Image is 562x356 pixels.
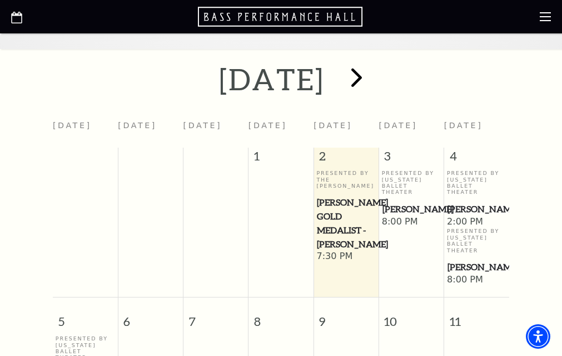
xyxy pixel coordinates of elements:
span: 8:00 PM [447,274,506,286]
span: 2 [314,148,379,170]
p: Presented By The [PERSON_NAME] [316,170,376,189]
p: Presented By [US_STATE] Ballet Theater [447,170,506,196]
h2: [DATE] [219,61,324,97]
a: Open this option [11,9,22,25]
p: Presented By [US_STATE] Ballet Theater [382,170,441,196]
span: 8 [248,298,313,336]
span: [DATE] [379,121,417,130]
div: Accessibility Menu [526,324,550,349]
span: 3 [379,148,444,170]
th: [DATE] [118,115,183,148]
span: 9 [314,298,379,336]
span: 2:00 PM [447,216,506,228]
th: [DATE] [183,115,248,148]
th: [DATE] [53,115,118,148]
span: [DATE] [444,121,483,130]
span: [PERSON_NAME] [447,202,506,216]
span: 11 [444,298,509,336]
span: [DATE] [314,121,352,130]
button: next [335,60,375,99]
span: 7:30 PM [316,251,376,263]
span: 7 [183,298,248,336]
span: 1 [248,148,313,170]
span: 6 [118,298,183,336]
span: [PERSON_NAME] [382,202,441,216]
a: Open this option [198,6,365,28]
span: [PERSON_NAME] [447,260,506,274]
p: Presented By [US_STATE] Ballet Theater [447,228,506,253]
span: 10 [379,298,444,336]
span: 4 [444,148,509,170]
span: 8:00 PM [382,216,441,228]
span: 5 [53,298,118,336]
span: [DATE] [248,121,287,130]
span: [PERSON_NAME] Gold Medalist - [PERSON_NAME] [317,196,375,251]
